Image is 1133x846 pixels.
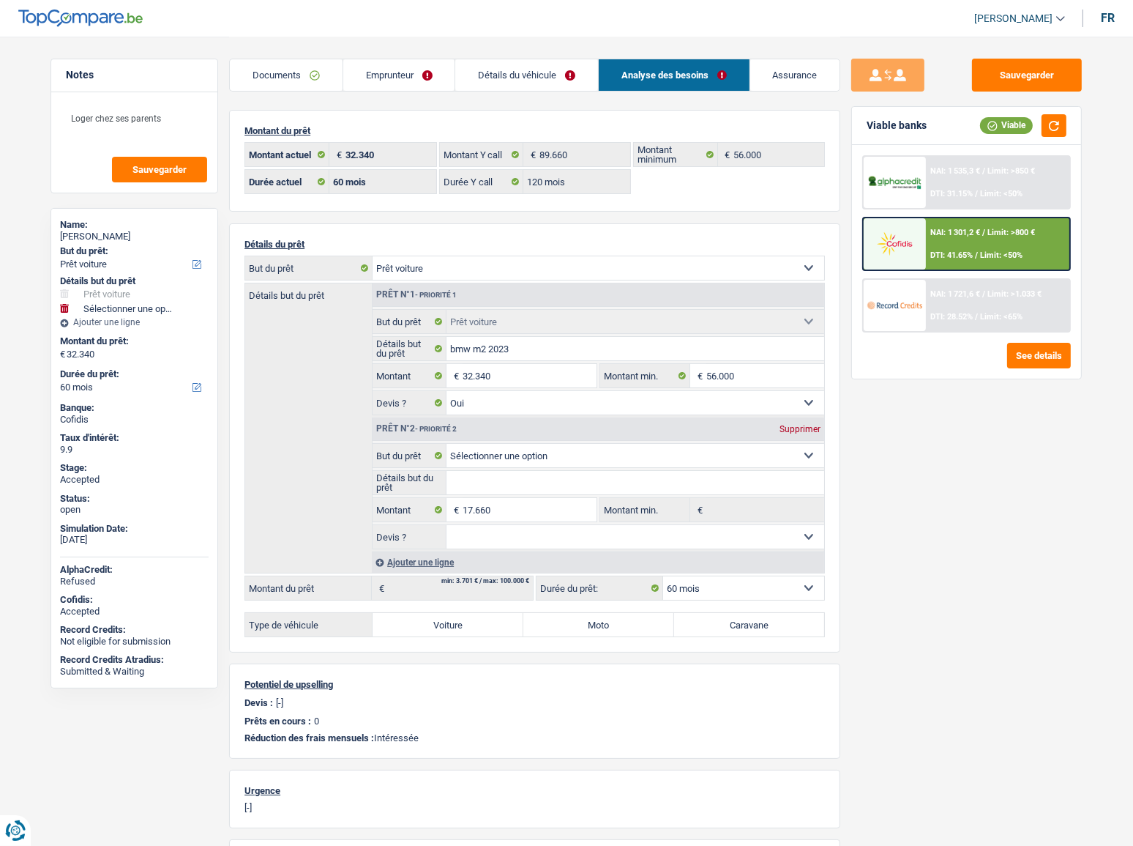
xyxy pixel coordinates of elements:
[930,289,980,299] span: NAI: 1 721,6 €
[930,189,973,198] span: DTI: 31.15%
[60,368,206,380] label: Durée du prêt:
[373,290,460,300] div: Prêt n°1
[373,525,446,549] label: Devis ?
[930,228,980,237] span: NAI: 1 301,2 €
[60,444,209,456] div: 9.9
[244,679,825,690] p: Potentiel de upselling
[690,364,706,387] span: €
[60,349,65,360] span: €
[244,697,273,708] p: Devis :
[980,251,1022,260] span: Limit: <50%
[245,256,373,280] label: But du prêt
[867,230,921,257] img: Cofidis
[60,474,209,486] div: Accepted
[60,219,209,231] div: Name:
[962,7,1065,31] a: [PERSON_NAME]
[373,444,446,467] label: But du prêt
[373,498,446,522] label: Montant
[982,228,985,237] span: /
[60,624,209,636] div: Record Credits:
[440,143,524,166] label: Montant Y call
[415,425,457,433] span: - Priorité 2
[244,802,825,813] p: [-]
[245,143,329,166] label: Montant actuel
[975,189,978,198] span: /
[60,402,209,414] div: Banque:
[750,59,840,91] a: Assurance
[60,654,209,666] div: Record Credits Atradius:
[245,170,329,193] label: Durée actuel
[987,228,1035,237] span: Limit: >800 €
[972,59,1082,92] button: Sauvegarder
[980,117,1033,133] div: Viable
[245,576,372,600] label: Montant du prêt
[60,493,209,505] div: Status:
[60,523,209,535] div: Simulation Date:
[987,166,1035,176] span: Limit: >850 €
[867,119,927,132] div: Viable banks
[455,59,598,91] a: Détails du véhicule
[244,732,825,743] p: Intéressée
[244,125,825,136] p: Montant du prêt
[276,697,283,708] p: [-]
[60,245,206,257] label: But du prêt:
[60,504,209,516] div: open
[230,59,343,91] a: Documents
[60,317,209,327] div: Ajouter une ligne
[373,471,446,494] label: Détails but du prêt
[60,594,209,606] div: Cofidis:
[343,59,455,91] a: Emprunteur
[930,251,973,260] span: DTI: 41.65%
[60,606,209,617] div: Accepted
[373,310,446,333] label: But du prêt
[60,275,209,287] div: Détails but du prêt
[867,292,921,319] img: Record Credits
[132,165,187,174] span: Sauvegarder
[987,289,1042,299] span: Limit: >1.033 €
[930,312,973,322] span: DTI: 28.52%
[975,312,978,322] span: /
[244,716,311,727] p: Prêts en cours :
[372,576,388,600] span: €
[440,170,524,193] label: Durée Y call
[599,59,749,91] a: Analyse des besoins
[244,732,374,743] span: Réduction des frais mensuels :
[1007,343,1071,368] button: See details
[60,666,209,678] div: Submitted & Waiting
[980,312,1022,322] span: Limit: <65%
[60,432,209,444] div: Taux d'intérêt:
[982,289,985,299] span: /
[446,498,463,522] span: €
[600,364,689,387] label: Montant min.
[718,143,734,166] span: €
[60,564,209,576] div: AlphaCredit:
[60,636,209,648] div: Not eligible for submission
[373,391,446,415] label: Devis ?
[329,143,345,166] span: €
[776,425,824,434] div: Supprimer
[373,364,446,387] label: Montant
[523,613,674,637] label: Moto
[674,613,825,637] label: Caravane
[244,785,825,796] p: Urgence
[867,174,921,191] img: AlphaCredit
[523,143,539,166] span: €
[112,157,207,182] button: Sauvegarder
[244,239,825,250] p: Détails du prêt
[930,166,980,176] span: NAI: 1 535,3 €
[60,414,209,426] div: Cofidis
[373,337,446,360] label: Détails but du prêt
[690,498,706,522] span: €
[60,576,209,587] div: Refused
[373,424,460,434] div: Prêt n°2
[1101,11,1115,25] div: fr
[60,462,209,474] div: Stage:
[441,578,529,585] div: min: 3.701 € / max: 100.000 €
[415,291,457,299] span: - Priorité 1
[536,576,663,600] label: Durée du prêt:
[60,335,206,347] label: Montant du prêt:
[372,552,824,573] div: Ajouter une ligne
[982,166,985,176] span: /
[245,283,372,300] label: Détails but du prêt
[60,231,209,242] div: [PERSON_NAME]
